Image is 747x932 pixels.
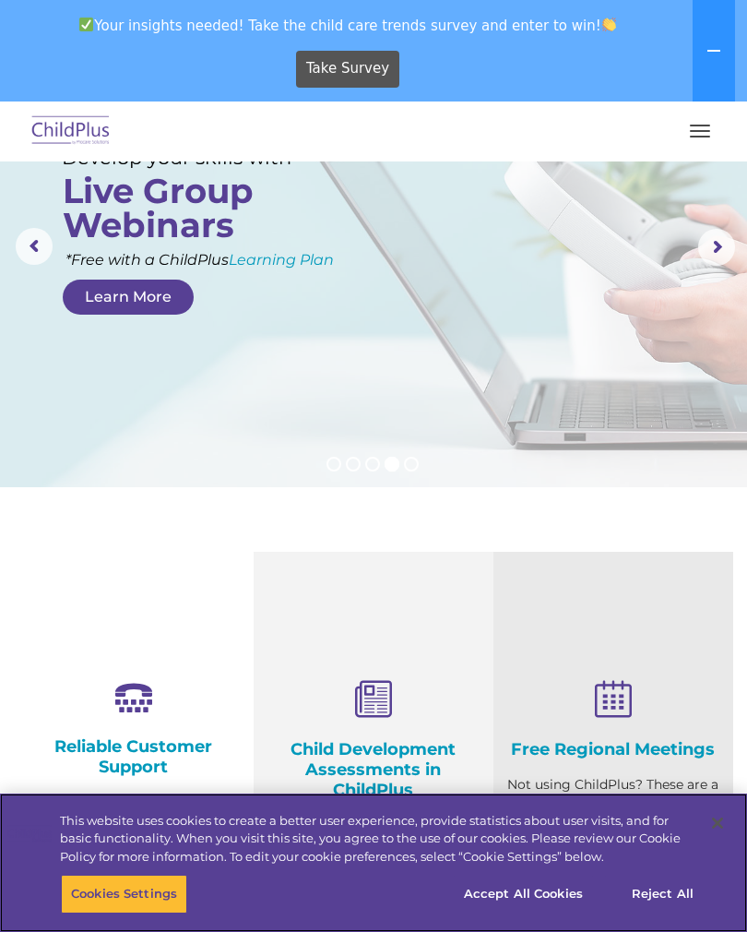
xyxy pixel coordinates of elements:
button: Accept All Cookies [454,875,593,914]
a: Learn More [63,280,194,315]
img: 👏 [602,18,616,31]
button: Close [697,803,738,843]
button: Reject All [605,875,720,914]
span: Your insights needed! Take the child care trends survey and enter to win! [7,7,689,43]
img: ChildPlus by Procare Solutions [28,110,114,153]
h4: Child Development Assessments in ChildPlus [267,739,480,800]
span: Take Survey [306,53,389,85]
div: This website uses cookies to create a better user experience, provide statistics about user visit... [60,812,695,866]
img: ✅ [79,18,93,31]
rs-layer: *Free with a ChildPlus [65,248,418,271]
a: Take Survey [296,51,400,88]
p: Not using ChildPlus? These are a great opportunity to network and learn from ChildPlus users. Fin... [507,773,719,889]
a: Learning Plan [229,251,334,269]
h4: Free Regional Meetings [507,739,719,759]
rs-layer: Live Group Webinars [63,173,291,242]
button: Cookies Settings [61,875,187,914]
h4: Reliable Customer Support [28,736,240,777]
